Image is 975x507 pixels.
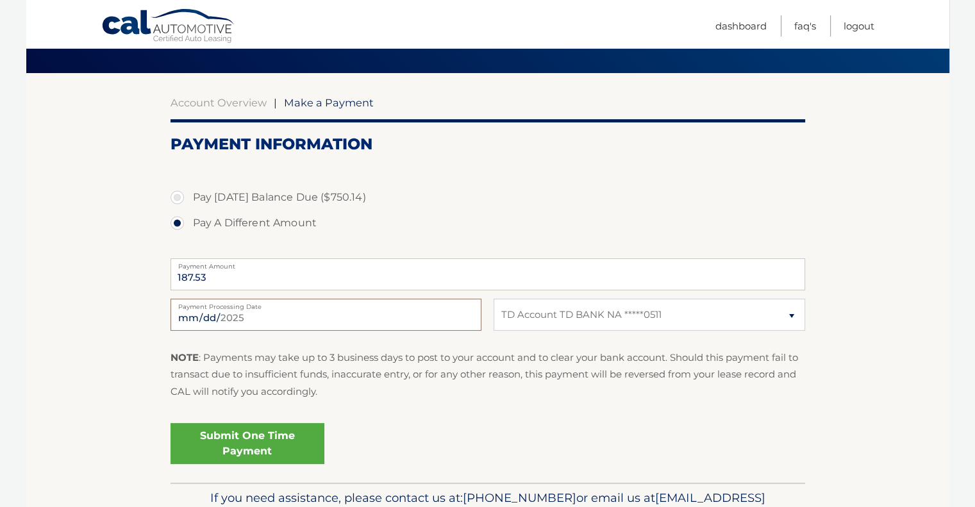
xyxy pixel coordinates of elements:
[284,96,374,109] span: Make a Payment
[171,210,805,236] label: Pay A Different Amount
[101,8,236,46] a: Cal Automotive
[171,185,805,210] label: Pay [DATE] Balance Due ($750.14)
[171,299,481,309] label: Payment Processing Date
[171,351,199,363] strong: NOTE
[171,258,805,290] input: Payment Amount
[463,490,576,505] span: [PHONE_NUMBER]
[171,96,267,109] a: Account Overview
[171,258,805,269] label: Payment Amount
[171,135,805,154] h2: Payment Information
[171,349,805,400] p: : Payments may take up to 3 business days to post to your account and to clear your bank account....
[844,15,874,37] a: Logout
[794,15,816,37] a: FAQ's
[171,423,324,464] a: Submit One Time Payment
[715,15,767,37] a: Dashboard
[171,299,481,331] input: Payment Date
[274,96,277,109] span: |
